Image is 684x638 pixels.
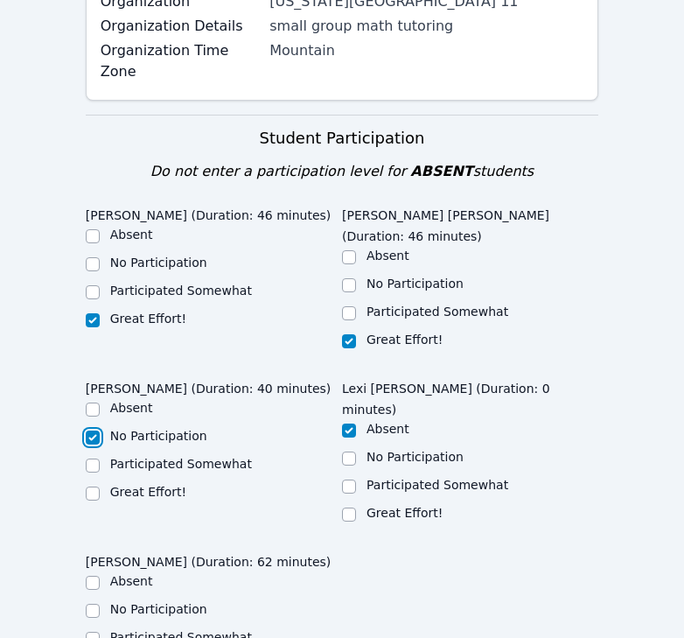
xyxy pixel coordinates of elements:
label: Organization Details [101,16,260,37]
label: No Participation [366,450,464,464]
label: Participated Somewhat [366,478,508,492]
div: Do not enter a participation level for students [86,161,599,182]
label: Organization Time Zone [101,40,260,82]
legend: [PERSON_NAME] [PERSON_NAME] (Duration: 46 minutes) [342,200,598,247]
h3: Student Participation [86,126,599,151]
label: Participated Somewhat [110,284,252,298]
div: Mountain [269,40,583,61]
label: Great Effort! [110,485,186,499]
label: No Participation [110,429,207,443]
label: Great Effort! [110,312,186,326]
label: Absent [110,228,153,242]
legend: [PERSON_NAME] (Duration: 46 minutes) [86,200,332,226]
label: Participated Somewhat [366,305,508,319]
label: Absent [110,574,153,588]
label: Absent [110,401,153,415]
div: small group math tutoring [269,16,583,37]
label: No Participation [110,602,207,616]
label: Absent [366,422,409,436]
legend: [PERSON_NAME] (Duration: 40 minutes) [86,373,332,399]
legend: Lexi [PERSON_NAME] (Duration: 0 minutes) [342,373,598,420]
label: Participated Somewhat [110,457,252,471]
label: Great Effort! [366,333,443,347]
label: Great Effort! [366,506,443,520]
span: ABSENT [410,163,472,179]
label: Absent [366,249,409,263]
legend: [PERSON_NAME] (Duration: 62 minutes) [86,546,332,572]
label: No Participation [366,277,464,291]
label: No Participation [110,256,207,270]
